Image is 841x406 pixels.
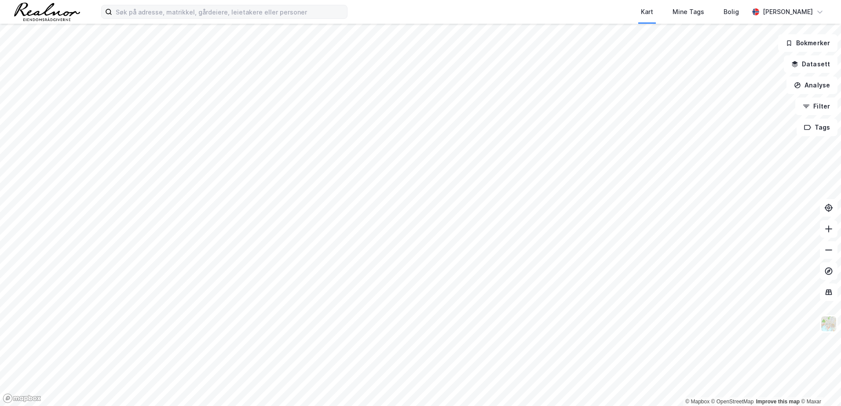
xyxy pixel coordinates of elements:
div: Mine Tags [673,7,704,17]
div: [PERSON_NAME] [763,7,813,17]
a: Mapbox homepage [3,393,41,403]
img: realnor-logo.934646d98de889bb5806.png [14,3,80,21]
button: Tags [797,119,837,136]
a: OpenStreetMap [711,399,754,405]
img: Z [820,315,837,332]
a: Mapbox [685,399,709,405]
button: Bokmerker [778,34,837,52]
div: Kart [641,7,653,17]
a: Improve this map [756,399,800,405]
div: Kontrollprogram for chat [797,364,841,406]
button: Analyse [786,76,837,94]
iframe: Chat Widget [797,364,841,406]
button: Datasett [784,55,837,73]
input: Søk på adresse, matrikkel, gårdeiere, leietakere eller personer [112,5,347,18]
button: Filter [795,98,837,115]
div: Bolig [724,7,739,17]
